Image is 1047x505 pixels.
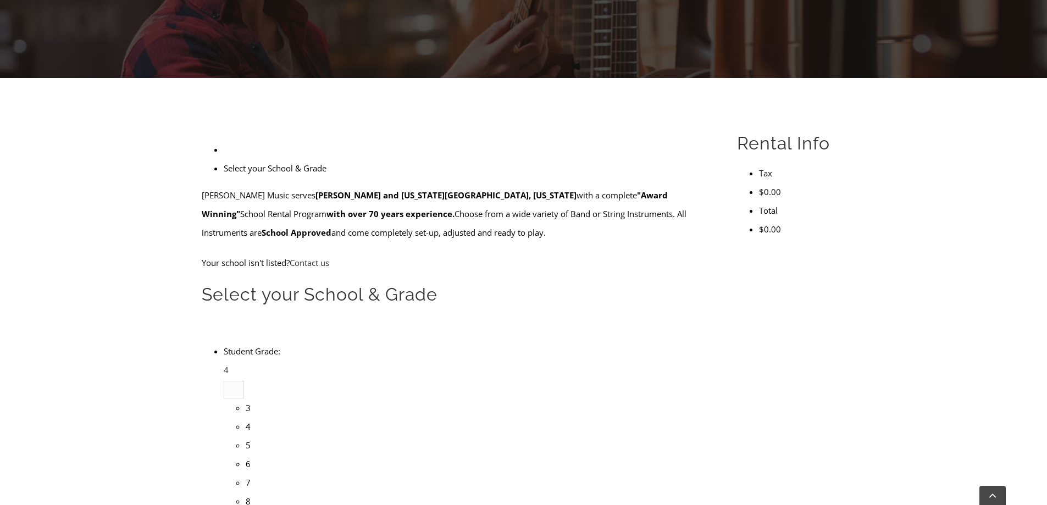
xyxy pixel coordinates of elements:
strong: with over 70 years experience. [326,208,455,219]
p: Your school isn't listed? [202,253,711,272]
label: Student Grade: [224,346,280,357]
h2: Rental Info [737,132,845,155]
p: [PERSON_NAME] Music serves with a complete School Rental Program Choose from a wide variety of Ba... [202,186,711,242]
li: $0.00 [759,182,845,201]
a: Contact us [290,257,329,268]
h2: Select your School & Grade [202,283,711,306]
li: Select your School & Grade [224,159,711,177]
strong: School Approved [262,227,331,238]
li: Tax [759,164,845,182]
span: 4 [224,364,229,375]
li: Total [759,201,845,220]
strong: [PERSON_NAME] and [US_STATE][GEOGRAPHIC_DATA], [US_STATE] [315,190,577,201]
li: $0.00 [759,220,845,238]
